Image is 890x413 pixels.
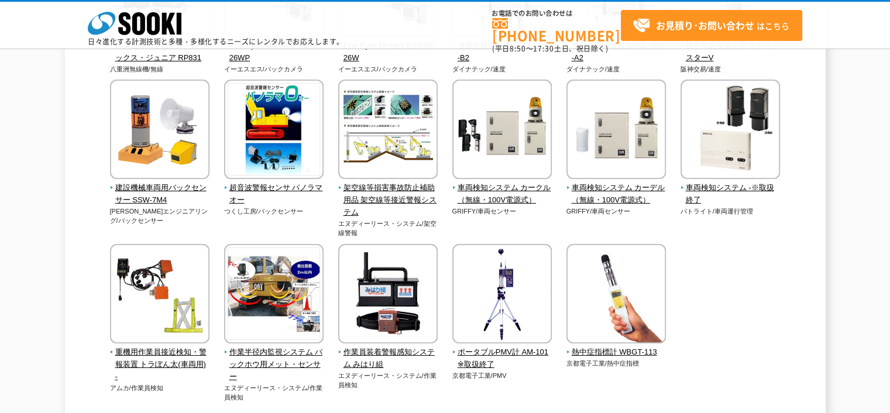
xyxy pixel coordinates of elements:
[681,206,781,216] p: パトライト/車両運行管理
[633,17,789,35] span: はこちら
[566,206,666,216] p: GRIFFY/車両センサー
[452,346,552,371] span: ポータブルPMV計 AM-101※取扱終了
[452,171,552,206] a: 車両検知システム カークル（無線・100V電源式）
[224,64,324,74] p: イーエスエス/バックカメラ
[224,171,324,206] a: 超音波警報センサ パノラマオー
[224,182,324,206] span: 超音波警報センサ パノラマオー
[621,10,802,41] a: お見積り･お問い合わせはこちら
[224,206,324,216] p: つくし工房/バックセンサー
[452,182,552,206] span: 車両検知システム カークル（無線・100V電源式）
[566,64,666,74] p: ダイナテック/速度
[656,18,754,32] strong: お見積り･お問い合わせ
[338,80,438,182] img: 架空線等損害事故防止補助用品 架空線等接近警報システム
[510,43,526,54] span: 8:50
[681,182,781,206] span: 車両検知システム -※取扱終了
[110,64,210,74] p: 八重洲無線機/無線
[452,64,552,74] p: ダイナテック/速度
[492,10,621,17] span: お電話でのお問い合わせは
[452,206,552,216] p: GRIFFY/車両センサー
[681,171,781,206] a: 車両検知システム -※取扱終了
[681,80,780,182] img: 車両検知システム -※取扱終了
[224,346,324,383] span: 作業半径内監視システム バックホウ用メット・センサー
[338,335,438,370] a: 作業員装着警報感知システム みはり組
[88,38,344,45] p: 日々進化する計測技術と多種・多様化するニーズにレンタルでお応えします。
[110,346,210,383] span: 重機用作業員接近検知・警報装置 トラぽん太(車両用) -
[338,64,438,74] p: イーエスエス/バックカメラ
[566,346,666,359] span: 熱中症指標計 WBGT-113
[110,171,210,206] a: 建設機械車両用バックセンサー SSW-7M4
[338,171,438,218] a: 架空線等損害事故防止補助用品 架空線等接近警報システム
[224,244,324,346] img: 作業半径内監視システム バックホウ用メット・センサー
[566,182,666,206] span: 車両検知システム カーデル（無線・100V電源式）
[338,346,438,371] span: 作業員装着警報感知システム みはり組
[224,80,324,182] img: 超音波警報センサ パノラマオー
[110,244,209,346] img: 重機用作業員接近検知・警報装置 トラぽん太(車両用) -
[110,206,210,226] p: [PERSON_NAME]エンジニアリング/バックセンサー
[338,219,438,238] p: エヌディーリース・システム/架空線警報
[566,359,666,369] p: 京都電子工業/熱中症指標
[110,80,209,182] img: 建設機械車両用バックセンサー SSW-7M4
[338,244,438,346] img: 作業員装着警報感知システム みはり組
[566,244,666,346] img: 熱中症指標計 WBGT-113
[681,64,781,74] p: 阪神交易/速度
[338,371,438,390] p: エヌディーリース・システム/作業員検知
[224,383,324,402] p: エヌディーリース・システム/作業員検知
[452,80,552,182] img: 車両検知システム カークル（無線・100V電源式）
[338,182,438,218] span: 架空線等損害事故防止補助用品 架空線等接近警報システム
[492,43,608,54] span: (平日 ～ 土日、祝日除く)
[566,80,666,182] img: 車両検知システム カーデル（無線・100V電源式）
[110,335,210,383] a: 重機用作業員接近検知・警報装置 トラぽん太(車両用) -
[452,244,552,346] img: ポータブルPMV計 AM-101※取扱終了
[110,383,210,393] p: アムカ/作業員検知
[566,335,666,359] a: 熱中症指標計 WBGT-113
[110,182,210,206] span: 建設機械車両用バックセンサー SSW-7M4
[533,43,554,54] span: 17:30
[224,335,324,383] a: 作業半径内監視システム バックホウ用メット・センサー
[452,371,552,381] p: 京都電子工業/PMV
[566,171,666,206] a: 車両検知システム カーデル（無線・100V電源式）
[492,18,621,42] a: [PHONE_NUMBER]
[452,335,552,370] a: ポータブルPMV計 AM-101※取扱終了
